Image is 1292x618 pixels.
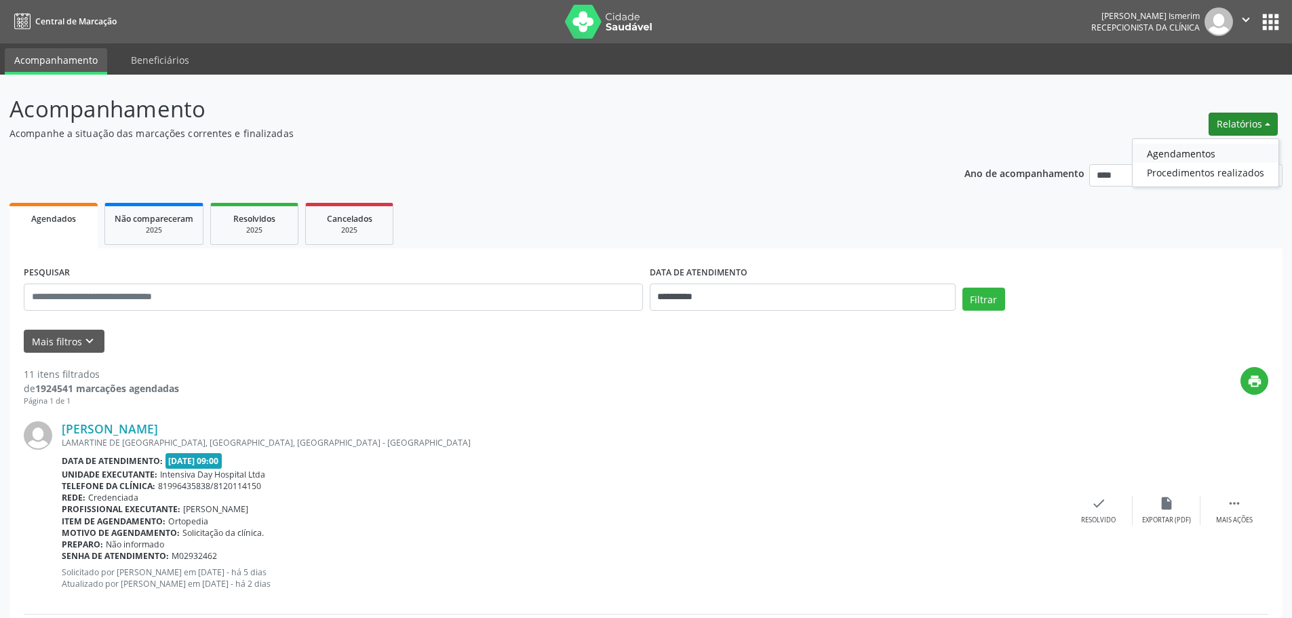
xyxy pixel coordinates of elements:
[327,213,372,225] span: Cancelados
[160,469,265,480] span: Intensiva Day Hospital Ltda
[1209,113,1278,136] button: Relatórios
[62,437,1065,448] div: LAMARTINE DE [GEOGRAPHIC_DATA], [GEOGRAPHIC_DATA], [GEOGRAPHIC_DATA] - [GEOGRAPHIC_DATA]
[182,527,264,539] span: Solicitação da clínica.
[964,164,1084,181] p: Ano de acompanhamento
[1133,163,1278,182] a: Procedimentos realizados
[1159,496,1174,511] i: insert_drive_file
[24,367,179,381] div: 11 itens filtrados
[165,453,222,469] span: [DATE] 09:00
[1259,10,1283,34] button: apps
[1132,138,1279,187] ul: Relatórios
[24,421,52,450] img: img
[24,381,179,395] div: de
[220,225,288,235] div: 2025
[115,225,193,235] div: 2025
[62,503,180,515] b: Profissional executante:
[62,516,165,527] b: Item de agendamento:
[82,334,97,349] i: keyboard_arrow_down
[9,10,117,33] a: Central de Marcação
[5,48,107,75] a: Acompanhamento
[24,263,70,284] label: PESQUISAR
[1133,144,1278,163] a: Agendamentos
[62,455,163,467] b: Data de atendimento:
[158,480,261,492] span: 81996435838/8120114150
[168,516,208,527] span: Ortopedia
[62,421,158,436] a: [PERSON_NAME]
[1238,12,1253,27] i: 
[62,566,1065,590] p: Solicitado por [PERSON_NAME] em [DATE] - há 5 dias Atualizado por [PERSON_NAME] em [DATE] - há 2 ...
[1205,7,1233,36] img: img
[1227,496,1242,511] i: 
[121,48,199,72] a: Beneficiários
[962,288,1005,311] button: Filtrar
[1081,516,1116,525] div: Resolvido
[62,527,180,539] b: Motivo de agendamento:
[1091,10,1200,22] div: [PERSON_NAME] Ismerim
[88,492,138,503] span: Credenciada
[31,213,76,225] span: Agendados
[62,539,103,550] b: Preparo:
[1233,7,1259,36] button: 
[650,263,747,284] label: DATA DE ATENDIMENTO
[62,469,157,480] b: Unidade executante:
[1091,22,1200,33] span: Recepcionista da clínica
[106,539,164,550] span: Não informado
[62,492,85,503] b: Rede:
[1142,516,1191,525] div: Exportar (PDF)
[172,550,217,562] span: M02932462
[1091,496,1106,511] i: check
[315,225,383,235] div: 2025
[24,330,104,353] button: Mais filtroskeyboard_arrow_down
[62,480,155,492] b: Telefone da clínica:
[35,16,117,27] span: Central de Marcação
[35,382,179,395] strong: 1924541 marcações agendadas
[62,550,169,562] b: Senha de atendimento:
[1216,516,1253,525] div: Mais ações
[24,395,179,407] div: Página 1 de 1
[1240,367,1268,395] button: print
[183,503,248,515] span: [PERSON_NAME]
[9,126,901,140] p: Acompanhe a situação das marcações correntes e finalizadas
[1247,374,1262,389] i: print
[115,213,193,225] span: Não compareceram
[233,213,275,225] span: Resolvidos
[9,92,901,126] p: Acompanhamento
